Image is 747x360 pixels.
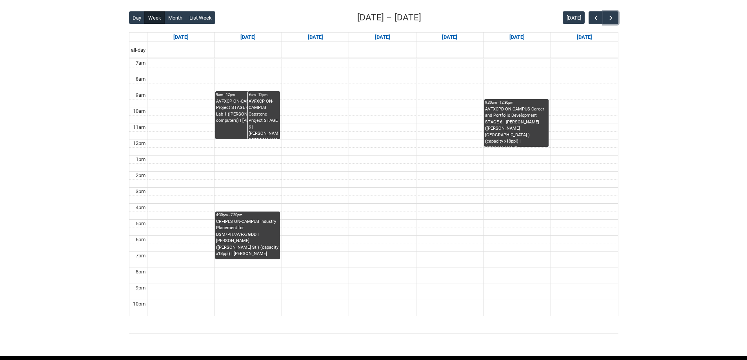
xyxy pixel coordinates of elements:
[216,219,279,257] div: CRFIPLS ON-CAMPUS Industry Placement for DSM/PH/AVFX/GDD | [PERSON_NAME] ([PERSON_NAME] St.) (cap...
[164,11,186,24] button: Month
[134,220,147,228] div: 5pm
[373,33,392,42] a: Go to September 17, 2025
[185,11,215,24] button: List Week
[134,252,147,260] div: 7pm
[131,300,147,308] div: 10pm
[508,33,526,42] a: Go to September 19, 2025
[134,172,147,179] div: 2pm
[216,92,279,98] div: 9am - 12pm
[134,91,147,99] div: 9am
[129,329,618,337] img: REDU_GREY_LINE
[440,33,459,42] a: Go to September 18, 2025
[134,284,147,292] div: 9pm
[216,98,279,124] div: AVFXCP ON-CAMPUS Capstone Project STAGE 6 | Computer Lab 1 ([PERSON_NAME] St.)(17 computers) | [P...
[249,98,279,139] div: AVFXCP ON-CAMPUS Capstone Project STAGE 6 | [PERSON_NAME] ([PERSON_NAME][GEOGRAPHIC_DATA].) (capa...
[134,236,147,244] div: 6pm
[485,106,548,147] div: AVFXCPD ON-CAMPUS Career and Portfolio Development STAGE 6 | [PERSON_NAME] ([PERSON_NAME][GEOGRAP...
[357,11,421,24] h2: [DATE] – [DATE]
[306,33,325,42] a: Go to September 16, 2025
[134,156,147,163] div: 1pm
[129,46,147,54] span: all-day
[131,123,147,131] div: 11am
[134,75,147,83] div: 8am
[134,59,147,67] div: 7am
[216,212,279,218] div: 4:30pm - 7:30pm
[131,107,147,115] div: 10am
[129,11,145,24] button: Day
[589,11,603,24] button: Previous Week
[134,188,147,195] div: 3pm
[239,33,257,42] a: Go to September 15, 2025
[575,33,594,42] a: Go to September 20, 2025
[485,100,548,105] div: 9:30am - 12:30pm
[172,33,190,42] a: Go to September 14, 2025
[144,11,165,24] button: Week
[134,268,147,276] div: 8pm
[134,204,147,212] div: 4pm
[131,139,147,147] div: 12pm
[249,92,279,98] div: 9am - 12pm
[563,11,585,24] button: [DATE]
[603,11,618,24] button: Next Week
